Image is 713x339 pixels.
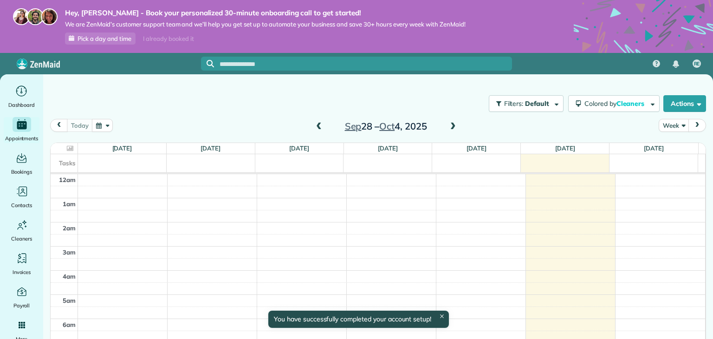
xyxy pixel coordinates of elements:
[659,119,689,131] button: Week
[694,60,700,68] span: RE
[504,99,524,108] span: Filters:
[50,119,68,131] button: prev
[201,144,220,152] a: [DATE]
[59,176,76,183] span: 12am
[11,201,32,210] span: Contacts
[4,117,39,143] a: Appointments
[41,8,58,25] img: michelle-19f622bdf1676172e81f8f8fba1fb50e276960ebfe0243fe18214015130c80e4.jpg
[13,301,30,310] span: Payroll
[644,144,664,152] a: [DATE]
[489,95,564,112] button: Filters: Default
[666,54,686,74] div: Notifications
[616,99,646,108] span: Cleaners
[27,8,44,25] img: jorge-587dff0eeaa6aab1f244e6dc62b8924c3b6ad411094392a53c71c6c4a576187d.jpg
[63,273,76,280] span: 4am
[645,53,713,74] nav: Main
[63,321,76,328] span: 6am
[289,144,309,152] a: [DATE]
[688,119,706,131] button: next
[484,95,564,112] a: Filters: Default
[201,60,214,67] button: Focus search
[4,217,39,243] a: Cleaners
[378,144,398,152] a: [DATE]
[11,167,32,176] span: Bookings
[137,33,199,45] div: I already booked it
[63,200,76,208] span: 1am
[345,120,362,132] span: Sep
[207,60,214,67] svg: Focus search
[4,184,39,210] a: Contacts
[78,35,131,42] span: Pick a day and time
[663,95,706,112] button: Actions
[5,134,39,143] span: Appointments
[67,119,92,131] button: today
[13,267,31,277] span: Invoices
[4,150,39,176] a: Bookings
[65,33,136,45] a: Pick a day and time
[13,8,30,25] img: maria-72a9807cf96188c08ef61303f053569d2e2a8a1cde33d635c8a3ac13582a053d.jpg
[568,95,660,112] button: Colored byCleaners
[525,99,550,108] span: Default
[59,159,76,167] span: Tasks
[65,20,466,28] span: We are ZenMaid’s customer support team and we’ll help you get set up to automate your business an...
[63,297,76,304] span: 5am
[4,284,39,310] a: Payroll
[11,234,32,243] span: Cleaners
[328,121,444,131] h2: 28 – 4, 2025
[584,99,648,108] span: Colored by
[8,100,35,110] span: Dashboard
[63,224,76,232] span: 2am
[4,251,39,277] a: Invoices
[63,248,76,256] span: 3am
[4,84,39,110] a: Dashboard
[467,144,486,152] a: [DATE]
[555,144,575,152] a: [DATE]
[268,311,449,328] div: You have successfully completed your account setup!
[65,8,466,18] strong: Hey, [PERSON_NAME] - Book your personalized 30-minute onboarding call to get started!
[379,120,395,132] span: Oct
[112,144,132,152] a: [DATE]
